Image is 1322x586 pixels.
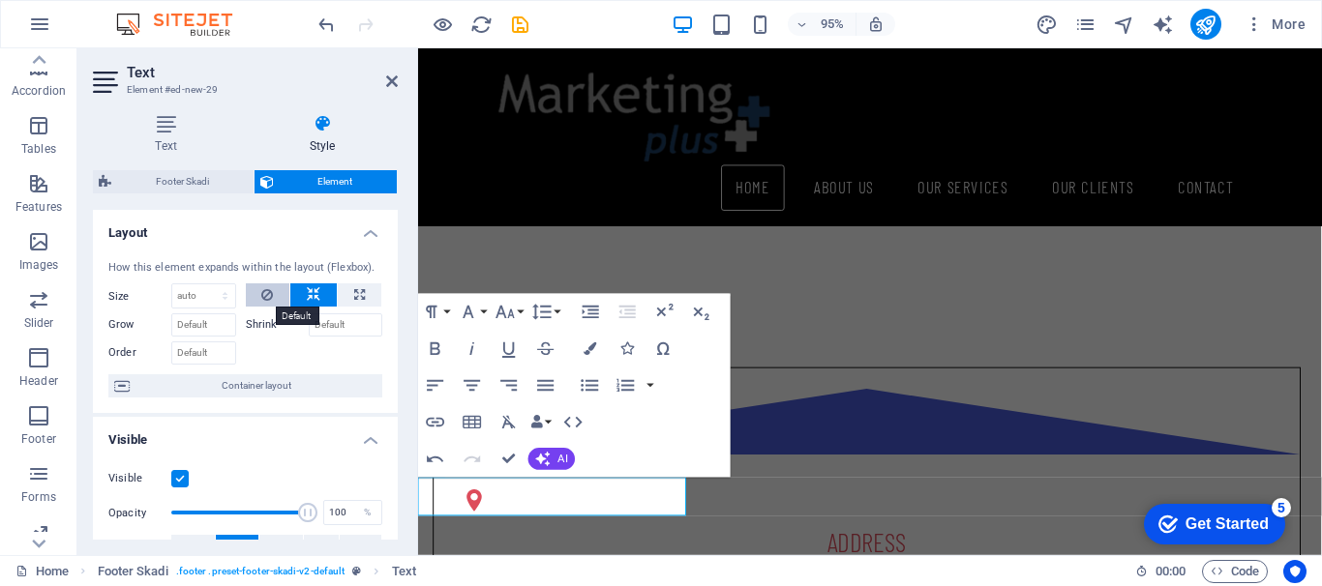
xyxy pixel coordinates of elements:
p: Header [19,373,58,389]
button: Ordered List [644,367,658,404]
span: Footer Skadi [117,170,248,193]
i: Reload page [470,14,493,36]
button: Font Size [492,294,526,331]
button: Underline (Ctrl+U) [492,331,526,367]
button: Element [255,170,398,193]
div: % [354,501,381,524]
span: Click to select. Double-click to edit [98,560,168,583]
button: Clear Formatting [492,404,526,441]
button: publish [1190,9,1221,40]
div: 5 [143,4,163,23]
h3: Element #ed-new-29 [127,81,359,99]
button: More [1237,9,1313,40]
mark: Default [276,307,319,325]
h2: Text [127,64,398,81]
label: Visible [108,467,171,490]
label: Grow [108,313,171,337]
button: reload [469,13,493,36]
a: Click to cancel selection. Double-click to open Pages [15,560,69,583]
div: How this element expands within the layout (Flexbox). [108,260,382,277]
i: This element is a customizable preset [352,566,361,576]
button: text_generator [1152,13,1175,36]
input: Default [171,341,236,365]
span: More [1245,15,1306,34]
i: Navigator [1113,14,1135,36]
nav: breadcrumb [98,560,416,583]
button: undo [315,13,338,36]
button: Align Center [455,367,490,404]
button: Insert Link [418,404,453,441]
button: design [1036,13,1059,36]
p: Features [15,199,62,215]
span: : [1169,564,1172,578]
button: Ordered List [609,367,644,404]
i: On resize automatically adjust zoom level to fit chosen device. [867,15,885,33]
button: AI [528,448,575,470]
button: Line Height [528,294,563,331]
button: Click here to leave preview mode and continue editing [431,13,454,36]
button: navigator [1113,13,1136,36]
label: Overflow [108,536,171,559]
span: AI [557,454,567,464]
button: Align Right [492,367,526,404]
i: AI Writer [1152,14,1174,36]
button: Paragraph Format [418,294,453,331]
i: Save (Ctrl+S) [509,14,531,36]
button: HTML [556,404,591,441]
input: Default [171,313,236,337]
label: Shrink [246,313,309,337]
span: 00 00 [1156,560,1186,583]
button: save [508,13,531,36]
h6: Session time [1135,560,1187,583]
button: Insert Table [455,404,490,441]
span: Click to select. Double-click to edit [392,560,416,583]
i: Undo: Change width (Ctrl+Z) [315,14,338,36]
button: Confirm (Ctrl+⏎) [492,441,526,478]
button: Align Justify [528,367,563,404]
div: Get Started 5 items remaining, 0% complete [15,10,157,50]
button: Align Left [418,367,453,404]
i: Publish [1194,14,1217,36]
button: Italic (Ctrl+I) [455,331,490,367]
label: Opacity [108,508,171,518]
i: Design (Ctrl+Alt+Y) [1036,14,1058,36]
button: Data Bindings [528,404,555,441]
i: Pages (Ctrl+Alt+S) [1074,14,1097,36]
span: . footer .preset-footer-skadi-v2-default [176,560,346,583]
button: Bold (Ctrl+B) [418,331,453,367]
button: Superscript [647,294,682,331]
button: Subscript [684,294,719,331]
button: Unordered List [573,367,608,404]
button: Undo (Ctrl+Z) [418,441,453,478]
img: Editor Logo [111,13,256,36]
h4: Style [247,114,398,155]
button: pages [1074,13,1097,36]
h4: Layout [93,210,398,245]
span: Element [280,170,392,193]
h6: 95% [817,13,848,36]
button: Code [1202,560,1268,583]
p: Images [19,257,59,273]
p: Slider [24,315,54,331]
button: 95% [788,13,856,36]
button: Strikethrough [528,331,563,367]
button: Decrease Indent [611,294,646,331]
label: Size [108,291,171,302]
button: Footer Skadi [93,170,254,193]
button: Redo (Ctrl+Shift+Z) [455,441,490,478]
p: Accordion [12,83,66,99]
p: Footer [21,431,56,447]
button: Icons [610,331,645,367]
h4: Visible [93,417,398,452]
button: Increase Indent [574,294,609,331]
h4: Text [93,114,247,155]
p: Forms [21,489,56,505]
p: Tables [21,141,56,157]
div: Get Started [57,21,140,39]
button: Usercentrics [1283,560,1307,583]
button: Container layout [108,374,382,397]
span: Container layout [135,374,376,397]
button: Font Family [455,294,490,331]
input: Default [309,313,383,337]
span: Code [1211,560,1259,583]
